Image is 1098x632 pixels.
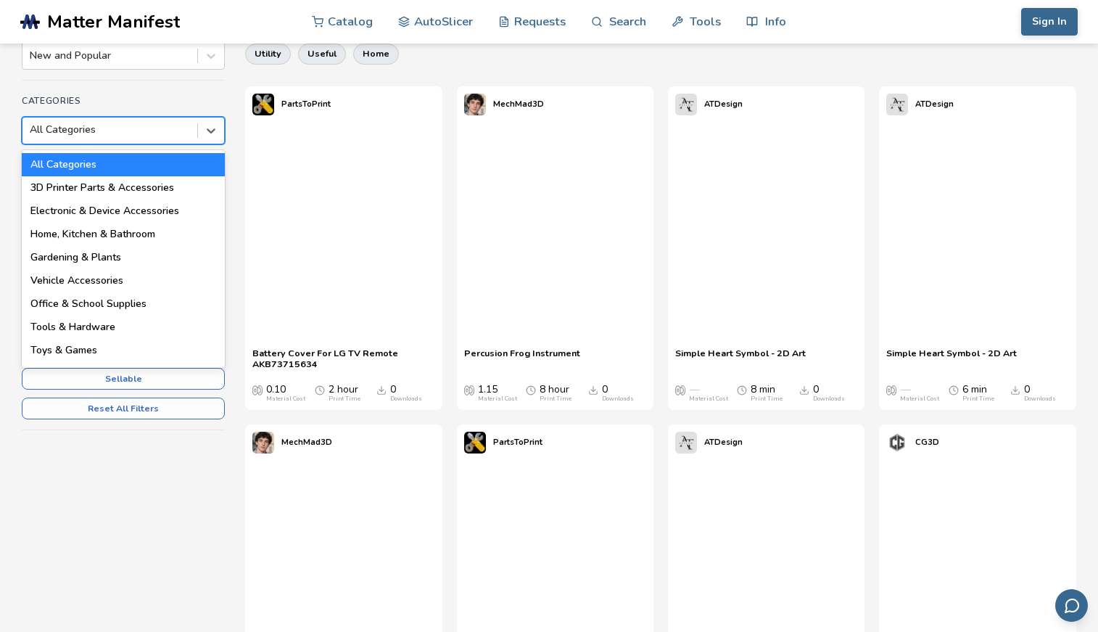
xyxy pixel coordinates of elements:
a: MechMad3D's profileMechMad3D [457,86,551,123]
h4: Categories [22,96,225,106]
a: ATDesign's profileATDesign [879,86,961,123]
span: Average Cost [252,384,263,395]
img: ATDesign's profile [675,94,697,115]
a: ATDesign's profileATDesign [668,86,750,123]
button: utility [245,44,291,64]
div: 8 hour [540,384,571,403]
span: Downloads [1010,384,1020,395]
img: ATDesign's profile [886,94,908,115]
div: Print Time [540,395,571,403]
button: Sellable [22,368,225,390]
p: ATDesign [704,97,743,112]
div: Downloads [813,395,845,403]
div: Downloads [1024,395,1056,403]
div: Tools & Hardware [22,316,225,339]
p: CG3D [915,435,939,450]
img: MechMad3D's profile [252,432,274,454]
div: All Categories [22,153,225,176]
div: 0 [602,384,634,403]
p: PartsToPrint [493,435,542,450]
button: useful [298,44,346,64]
img: MechMad3D's profile [464,94,486,115]
button: Reset All Filters [22,398,225,419]
button: Sign In [1021,8,1078,36]
span: — [689,384,699,395]
div: Downloads [602,395,634,403]
div: Toys & Games [22,339,225,362]
div: Downloads [390,395,422,403]
span: Downloads [376,384,387,395]
p: ATDesign [915,97,954,112]
span: Average Cost [886,384,896,395]
a: PartsToPrint's profilePartsToPrint [457,424,550,461]
span: Downloads [799,384,809,395]
div: Material Cost [478,395,517,403]
div: Print Time [751,395,783,403]
div: 1.15 [478,384,517,403]
img: ATDesign's profile [675,432,697,454]
img: PartsToPrint's profile [464,432,486,454]
p: ATDesign [704,435,743,450]
div: Office & School Supplies [22,292,225,316]
span: Average Print Time [526,384,536,395]
span: Average Cost [675,384,685,395]
a: Battery Cover For LG TV Remote AKB73715634 [252,348,434,369]
div: 2 hour [329,384,360,403]
div: 3D Printer Parts & Accessories [22,176,225,200]
span: Matter Manifest [47,12,180,32]
div: 0 [813,384,845,403]
div: Material Cost [266,395,305,403]
p: PartsToPrint [281,97,331,112]
a: ATDesign's profileATDesign [668,424,750,461]
p: MechMad3D [281,435,332,450]
span: Average Print Time [737,384,747,395]
div: Vehicle Accessories [22,269,225,292]
a: Percusion Frog Instrument [464,348,580,369]
a: Simple Heart Symbol - 2D Art [675,348,806,369]
div: Electronic & Device Accessories [22,200,225,223]
span: Average Print Time [949,384,959,395]
button: Send feedback via email [1055,589,1088,622]
p: MechMad3D [493,97,544,112]
div: Gardening & Plants [22,246,225,269]
a: Simple Heart Symbol - 2D Art [886,348,1017,369]
div: Material Cost [900,395,939,403]
div: Home, Kitchen & Bathroom [22,223,225,246]
img: PartsToPrint's profile [252,94,274,115]
a: MechMad3D's profileMechMad3D [245,424,339,461]
span: — [900,384,910,395]
button: home [353,44,399,64]
div: Sports & Outdoors [22,362,225,385]
div: 0 [1024,384,1056,403]
a: PartsToPrint's profilePartsToPrint [245,86,338,123]
div: Material Cost [689,395,728,403]
img: CG3D's profile [886,432,908,454]
div: 6 min [962,384,994,403]
div: 0.10 [266,384,305,403]
span: Downloads [588,384,598,395]
div: Print Time [962,395,994,403]
a: CG3D's profileCG3D [879,424,946,461]
input: New and Popular [30,50,33,62]
span: Average Print Time [315,384,325,395]
div: 0 [390,384,422,403]
div: 8 min [751,384,783,403]
input: All CategoriesAll Categories3D Printer Parts & AccessoriesElectronic & Device AccessoriesHome, Ki... [30,124,33,136]
span: Average Cost [464,384,474,395]
div: Print Time [329,395,360,403]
